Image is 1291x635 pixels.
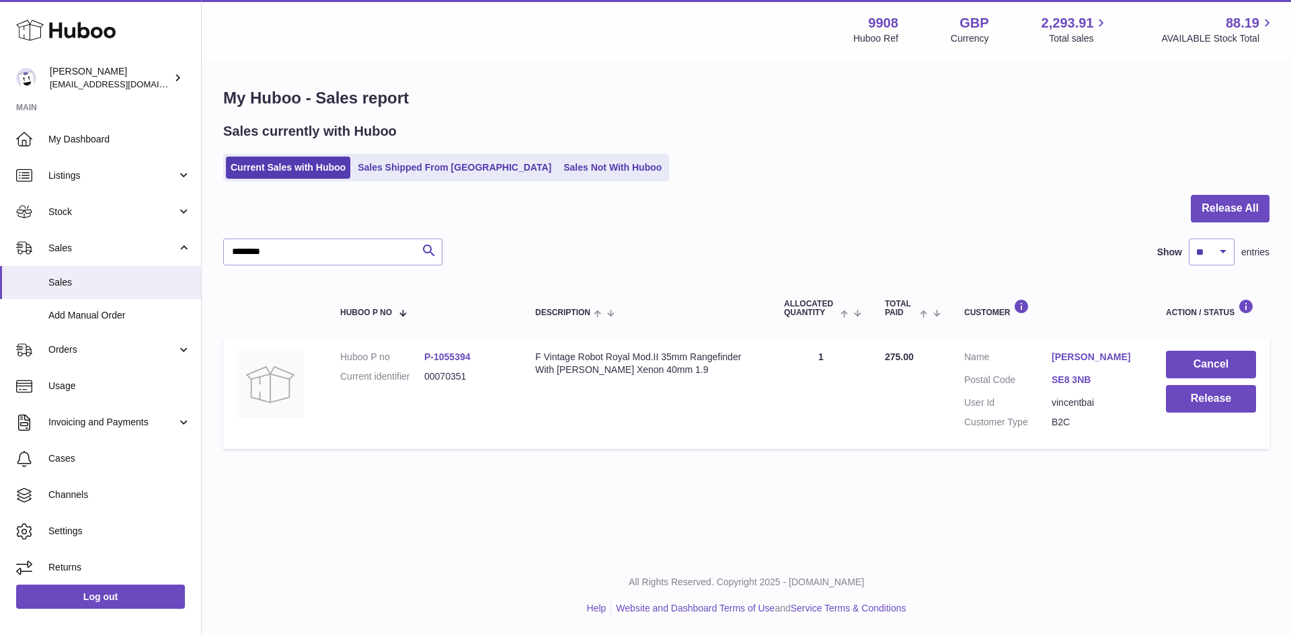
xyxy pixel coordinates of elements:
[1049,32,1109,45] span: Total sales
[223,87,1269,109] h1: My Huboo - Sales report
[48,416,177,429] span: Invoicing and Payments
[48,525,191,538] span: Settings
[1166,351,1256,378] button: Cancel
[50,65,171,91] div: [PERSON_NAME]
[1161,32,1275,45] span: AVAILABLE Stock Total
[1052,351,1139,364] a: [PERSON_NAME]
[784,300,837,317] span: ALLOCATED Quantity
[48,452,191,465] span: Cases
[340,308,392,317] span: Huboo P no
[964,374,1052,390] dt: Postal Code
[16,68,36,88] img: tbcollectables@hotmail.co.uk
[964,416,1052,429] dt: Customer Type
[48,343,177,356] span: Orders
[48,561,191,574] span: Returns
[48,169,177,182] span: Listings
[964,396,1052,409] dt: User Id
[424,370,508,383] dd: 00070351
[48,133,191,146] span: My Dashboard
[559,157,666,179] a: Sales Not With Huboo
[791,603,906,613] a: Service Terms & Conditions
[223,122,397,140] h2: Sales currently with Huboo
[951,32,989,45] div: Currency
[853,32,898,45] div: Huboo Ref
[1226,14,1259,32] span: 88.19
[1161,14,1275,45] a: 88.19 AVAILABLE Stock Total
[340,351,424,364] dt: Huboo P no
[1166,385,1256,413] button: Release
[226,157,350,179] a: Current Sales with Huboo
[616,603,775,613] a: Website and Dashboard Terms of Use
[48,489,191,501] span: Channels
[48,242,177,255] span: Sales
[611,602,906,615] li: and
[964,351,1052,367] dt: Name
[535,308,590,317] span: Description
[48,309,191,322] span: Add Manual Order
[1191,195,1269,222] button: Release All
[1052,374,1139,386] a: SE8 3NB
[1052,396,1139,409] dd: vincentbai
[587,603,607,613] a: Help
[868,14,898,32] strong: 9908
[771,337,871,449] td: 1
[1042,14,1094,32] span: 2,293.91
[48,380,191,392] span: Usage
[1166,299,1256,317] div: Action / Status
[48,276,191,289] span: Sales
[1042,14,1109,45] a: 2,293.91 Total sales
[237,351,304,418] img: no-photo.jpg
[535,351,757,376] div: F Vintage Robot Royal Mod.II 35mm Rangefinder With [PERSON_NAME] Xenon 40mm 1.9
[340,370,424,383] dt: Current identifier
[960,14,988,32] strong: GBP
[424,351,471,362] a: P-1055394
[1052,416,1139,429] dd: B2C
[885,300,916,317] span: Total paid
[885,351,914,362] span: 275.00
[1241,246,1269,259] span: entries
[964,299,1139,317] div: Customer
[212,576,1280,589] p: All Rights Reserved. Copyright 2025 - [DOMAIN_NAME]
[353,157,556,179] a: Sales Shipped From [GEOGRAPHIC_DATA]
[48,206,177,218] span: Stock
[16,585,185,609] a: Log out
[50,79,198,89] span: [EMAIL_ADDRESS][DOMAIN_NAME]
[1157,246,1182,259] label: Show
